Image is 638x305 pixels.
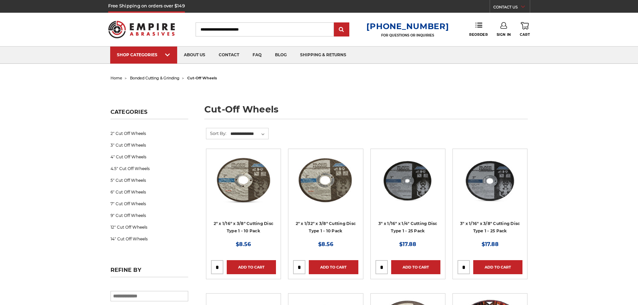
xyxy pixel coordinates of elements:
[520,32,530,37] span: Cart
[111,210,188,221] a: 9" Cut Off Wheels
[111,139,188,151] a: 3" Cut Off Wheels
[204,105,528,119] h1: cut-off wheels
[111,221,188,233] a: 12" Cut Off Wheels
[309,260,358,274] a: Add to Cart
[493,3,530,13] a: CONTACT US
[229,129,268,139] select: Sort By:
[497,32,511,37] span: Sign In
[469,32,488,37] span: Reorder
[206,128,226,138] label: Sort By:
[111,198,188,210] a: 7" Cut Off Wheels
[111,186,188,198] a: 6" Cut Off Wheels
[293,47,353,64] a: shipping & returns
[111,233,188,245] a: 14" Cut Off Wheels
[375,154,440,239] a: 3” x .0625” x 1/4” Die Grinder Cut-Off Wheels by Black Hawk Abrasives
[457,154,522,239] a: 3" x 1/16" x 3/8" Cutting Disc
[520,22,530,37] a: Cart
[111,109,188,119] h5: Categories
[268,47,293,64] a: blog
[108,16,175,43] img: Empire Abrasives
[111,163,188,174] a: 4.5" Cut Off Wheels
[318,241,333,247] span: $8.56
[473,260,522,274] a: Add to Cart
[227,260,276,274] a: Add to Cart
[469,22,488,36] a: Reorder
[111,151,188,163] a: 4" Cut Off Wheels
[375,154,440,207] img: 3” x .0625” x 1/4” Die Grinder Cut-Off Wheels by Black Hawk Abrasives
[117,52,170,57] div: SHOP CATEGORIES
[111,76,122,80] a: home
[391,260,440,274] a: Add to Cart
[187,76,217,80] span: cut-off wheels
[211,154,276,207] img: 2" x 1/16" x 3/8" Cut Off Wheel
[111,174,188,186] a: 5" Cut Off Wheels
[366,21,449,31] a: [PHONE_NUMBER]
[130,76,180,80] a: bonded cutting & grinding
[246,47,268,64] a: faq
[111,128,188,139] a: 2" Cut Off Wheels
[177,47,212,64] a: about us
[211,154,276,239] a: 2" x 1/16" x 3/8" Cut Off Wheel
[457,154,522,207] img: 3" x 1/16" x 3/8" Cutting Disc
[399,241,416,247] span: $17.88
[111,267,188,277] h5: Refine by
[293,154,358,239] a: 2" x 1/32" x 3/8" Cut Off Wheel
[366,33,449,37] p: FOR QUESTIONS OR INQUIRIES
[335,23,348,36] input: Submit
[293,154,358,207] img: 2" x 1/32" x 3/8" Cut Off Wheel
[236,241,251,247] span: $8.56
[212,47,246,64] a: contact
[482,241,499,247] span: $17.88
